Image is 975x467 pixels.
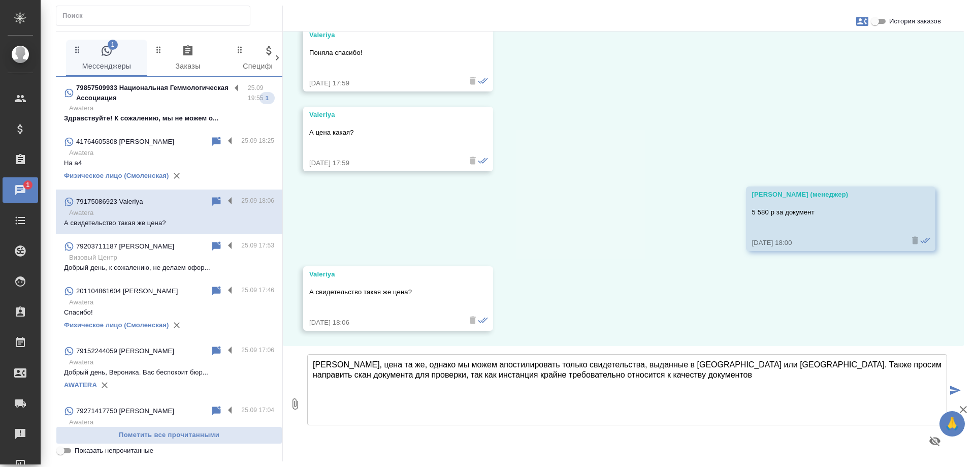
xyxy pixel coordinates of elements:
[76,137,174,147] p: 41764605308 [PERSON_NAME]
[56,399,282,459] div: 79271417750 [PERSON_NAME]25.09 17:04AwateraВсе поняла , спасибо!AWATERA
[56,190,282,234] div: 79175086923 Valeriya25.09 18:06AwateraА свидетельство такая же цена?
[75,446,153,456] span: Показать непрочитанные
[69,103,274,113] p: Awatera
[309,110,458,120] div: Valeriya
[64,113,274,123] p: Здравствуйте! К сожалению, мы не можем о...
[56,234,282,279] div: 79203711187 [PERSON_NAME]25.09 17:53Визовый ЦентрДобрый день, к сожалению, не делаем офор...
[752,190,900,200] div: [PERSON_NAME] (менеджер)
[241,345,274,355] p: 25.09 17:06
[752,238,900,248] div: [DATE] 18:00
[210,196,222,208] div: Пометить непрочитанным
[235,45,304,73] span: Спецификации
[241,405,274,415] p: 25.09 17:04
[153,45,222,73] span: Заказы
[76,197,143,207] p: 79175086923 Valeriya
[62,9,250,23] input: Поиск
[309,48,458,58] p: Поняла спасибо!
[248,83,274,103] p: 25.09 19:55
[69,297,274,307] p: Awatera
[69,148,274,158] p: Awatera
[97,378,112,393] button: Удалить привязку
[210,136,222,148] div: Пометить непрочитанным
[64,263,274,273] p: Добрый день, к сожалению, не делаем офор...
[309,287,458,297] p: А свидетельство такая же цена?
[76,286,178,296] p: 201104861604 [PERSON_NAME]
[210,405,222,417] div: Пометить непрочитанным
[108,40,118,50] span: 1
[235,45,245,54] svg: Зажми и перетащи, чтобы поменять порядок вкладок
[309,269,458,279] div: Valeriya
[73,45,82,54] svg: Зажми и перетащи, чтобы поменять порядок вкладок
[309,128,458,138] p: А цена какая?
[64,307,274,318] p: Спасибо!
[241,136,274,146] p: 25.09 18:25
[69,357,274,367] p: Awatera
[210,240,222,253] div: Пометить непрочитанным
[169,318,184,333] button: Удалить привязку
[64,381,97,389] a: AWATERA
[61,429,277,441] span: Пометить все прочитанными
[939,411,965,437] button: 🙏
[56,77,282,130] div: 79857509933 Национальная Геммологическая Ассоциация25.09 19:55AwateraЗдравствуйте! К сожалению, м...
[241,285,274,295] p: 25.09 17:46
[76,406,174,416] p: 79271417750 [PERSON_NAME]
[752,207,900,217] p: 5 580 р за документ
[309,78,458,88] div: [DATE] 17:59
[20,180,36,190] span: 1
[3,177,38,203] a: 1
[56,339,282,399] div: 79152244059 [PERSON_NAME]25.09 17:06AwateraДобрый день, Вероника. Вас беспокоит бюр...AWATERA
[309,318,458,328] div: [DATE] 18:06
[56,130,282,190] div: 41764605308 [PERSON_NAME]25.09 18:25AwateraНа а4Физическое лицо (Смоленская)
[56,426,282,444] button: Пометить все прочитанными
[72,45,141,73] span: Мессенджеры
[76,346,174,356] p: 79152244059 [PERSON_NAME]
[69,417,274,427] p: Awatera
[64,172,169,179] a: Физическое лицо (Смоленская)
[64,321,169,329] a: Физическое лицо (Смоленская)
[889,16,941,26] span: История заказов
[56,279,282,339] div: 201104861604 [PERSON_NAME]25.09 17:46AwateraСпасибо!Физическое лицо (Смоленская)
[850,9,874,34] button: Заявки
[64,218,274,228] p: А свидетельство такая же цена?
[309,158,458,168] div: [DATE] 17:59
[154,45,164,54] svg: Зажми и перетащи, чтобы поменять порядок вкладок
[76,83,231,103] p: 79857509933 Национальная Геммологическая Ассоциация
[210,345,222,357] div: Пометить непрочитанным
[309,30,458,40] div: Valeriya
[923,429,947,453] button: Предпросмотр
[210,285,222,297] div: Пометить непрочитанным
[69,208,274,218] p: Awatera
[241,240,274,251] p: 25.09 17:53
[64,367,274,378] p: Добрый день, Вероника. Вас беспокоит бюр...
[76,241,174,252] p: 79203711187 [PERSON_NAME]
[69,253,274,263] p: Визовый Центр
[64,158,274,168] p: На а4
[259,93,275,103] span: 1
[944,413,961,434] span: 🙏
[241,196,274,206] p: 25.09 18:06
